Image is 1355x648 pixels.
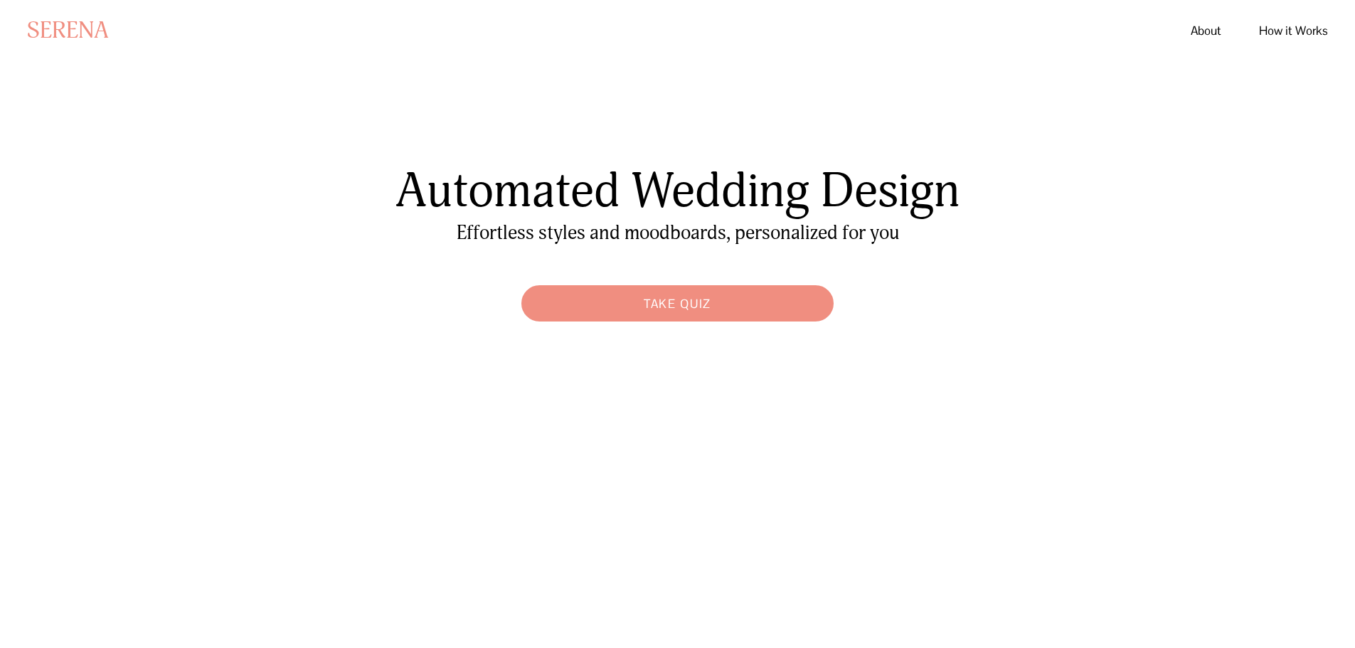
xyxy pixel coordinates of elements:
a: How it Works [1259,18,1328,44]
a: Take Quiz [514,278,841,329]
span: Effortless styles and moodboards, personalized for you [457,221,899,245]
span: Automated Wedding Design [395,161,960,221]
a: SERENA [27,16,109,45]
a: About [1191,18,1221,44]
